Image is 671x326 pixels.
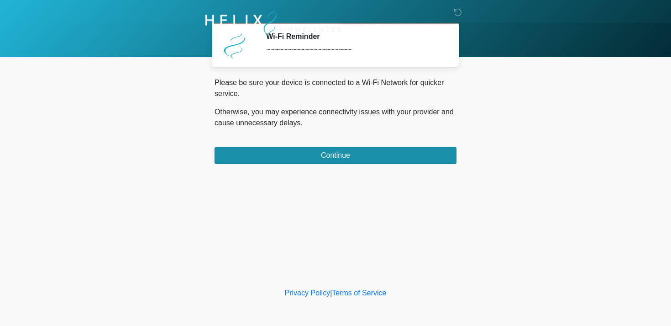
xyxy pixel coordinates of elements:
[285,289,330,297] a: Privacy Policy
[215,147,456,164] button: Continue
[205,7,341,39] img: Helix Biowellness Logo
[215,77,456,99] p: Please be sure your device is connected to a Wi-Fi Network for quicker service.
[215,107,456,128] p: Otherwise, you may experience connectivity issues with your provider and cause unnecessary delays
[332,289,386,297] a: Terms of Service
[301,119,303,127] span: .
[266,44,443,55] div: ~~~~~~~~~~~~~~~~~~~~
[330,289,332,297] a: |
